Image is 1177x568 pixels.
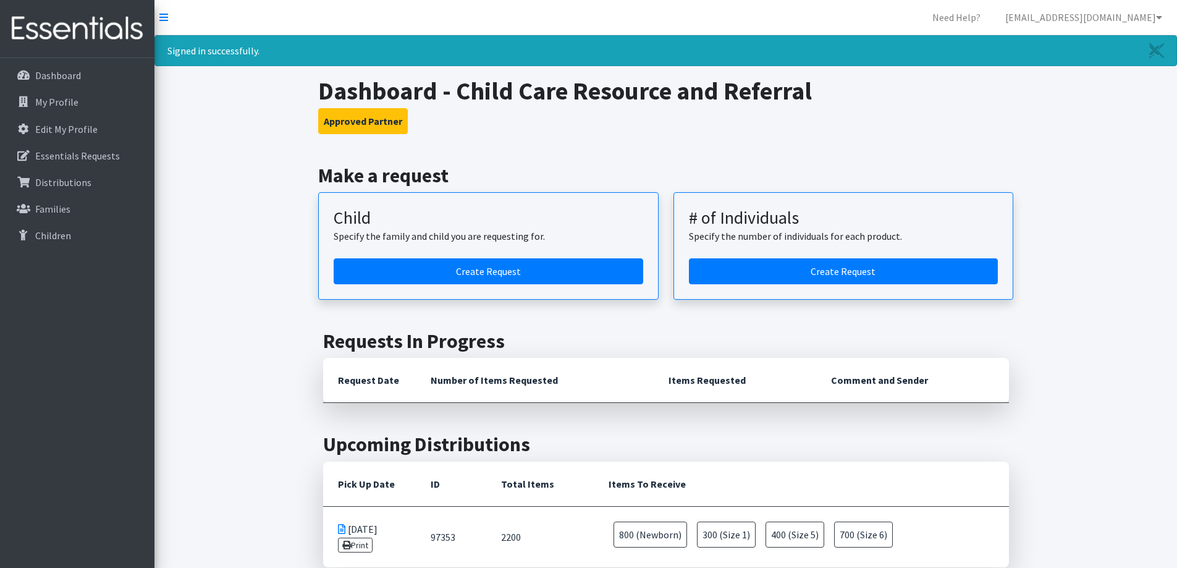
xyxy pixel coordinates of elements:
h2: Requests In Progress [323,329,1009,353]
a: Families [5,197,150,221]
img: HumanEssentials [5,8,150,49]
th: Items To Receive [594,462,1008,507]
a: Edit My Profile [5,117,150,142]
a: Essentials Requests [5,143,150,168]
h2: Make a request [318,164,1013,187]
th: Comment and Sender [816,358,1008,403]
p: Distributions [35,176,91,189]
h3: # of Individuals [689,208,998,229]
h2: Upcoming Distributions [323,433,1009,456]
p: Families [35,203,70,215]
p: Specify the family and child you are requesting for. [334,229,643,244]
p: Children [35,229,71,242]
p: Specify the number of individuals for each product. [689,229,998,244]
a: My Profile [5,90,150,114]
th: Number of Items Requested [416,358,654,403]
td: 97353 [416,506,486,567]
h3: Child [334,208,643,229]
button: Approved Partner [318,108,408,134]
span: 700 (Size 6) [834,522,893,548]
th: Items Requested [654,358,816,403]
a: Need Help? [922,5,990,30]
p: Dashboard [35,69,81,82]
span: 300 (Size 1) [697,522,756,548]
th: Pick Up Date [323,462,416,507]
a: Print [338,538,373,553]
a: Create a request by number of individuals [689,258,998,284]
td: [DATE] [323,506,416,567]
td: 2200 [486,506,594,567]
div: Signed in successfully. [154,35,1177,66]
span: 800 (Newborn) [614,522,687,548]
th: ID [416,462,486,507]
th: Request Date [323,358,416,403]
a: Distributions [5,170,150,195]
a: [EMAIL_ADDRESS][DOMAIN_NAME] [995,5,1172,30]
a: Close [1137,36,1176,66]
a: Children [5,223,150,248]
a: Create a request for a child or family [334,258,643,284]
h1: Dashboard - Child Care Resource and Referral [318,76,1013,106]
span: 400 (Size 5) [766,522,824,548]
p: My Profile [35,96,78,108]
p: Essentials Requests [35,150,120,162]
p: Edit My Profile [35,123,98,135]
a: Dashboard [5,63,150,88]
th: Total Items [486,462,594,507]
